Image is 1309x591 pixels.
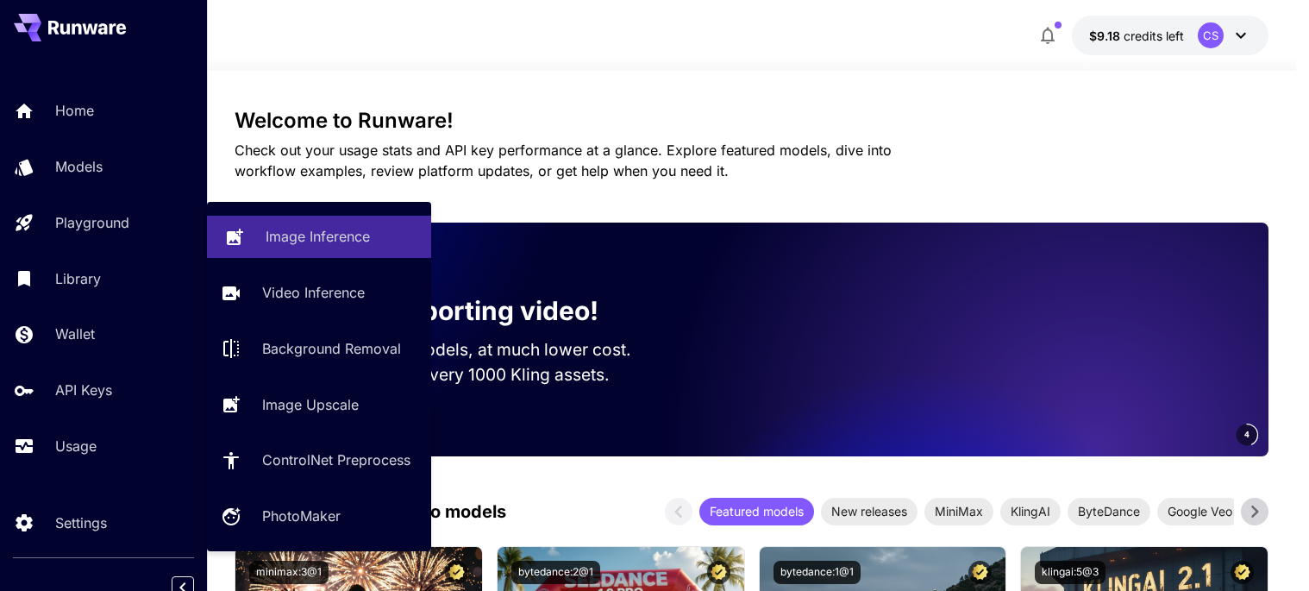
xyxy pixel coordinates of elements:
[262,506,341,526] p: PhotoMaker
[707,561,730,584] button: Certified Model – Vetted for best performance and includes a commercial license.
[207,383,431,425] a: Image Upscale
[1068,502,1150,520] span: ByteDance
[235,109,1269,133] h3: Welcome to Runware!
[821,502,918,520] span: New releases
[1000,502,1061,520] span: KlingAI
[1072,16,1268,55] button: $9.18189
[207,439,431,481] a: ControlNet Preprocess
[207,495,431,538] a: PhotoMaker
[1035,561,1105,584] button: klingai:5@3
[55,512,107,533] p: Settings
[55,324,95,344] p: Wallet
[699,502,814,520] span: Featured models
[1244,428,1249,441] span: 4
[249,561,329,584] button: minimax:3@1
[310,292,598,330] p: Now supporting video!
[262,362,664,387] p: Save up to $500 for every 1000 Kling assets.
[773,561,861,584] button: bytedance:1@1
[55,100,94,121] p: Home
[266,226,370,247] p: Image Inference
[924,502,993,520] span: MiniMax
[207,272,431,314] a: Video Inference
[1157,502,1243,520] span: Google Veo
[235,141,892,179] span: Check out your usage stats and API key performance at a glance. Explore featured models, dive int...
[55,212,129,233] p: Playground
[968,561,992,584] button: Certified Model – Vetted for best performance and includes a commercial license.
[1089,27,1184,45] div: $9.18189
[262,338,401,359] p: Background Removal
[55,156,103,177] p: Models
[55,268,101,289] p: Library
[1124,28,1184,43] span: credits left
[1231,561,1254,584] button: Certified Model – Vetted for best performance and includes a commercial license.
[55,380,112,400] p: API Keys
[262,337,664,362] p: Run the best video models, at much lower cost.
[207,216,431,258] a: Image Inference
[207,328,431,370] a: Background Removal
[1198,22,1224,48] div: CS
[511,561,600,584] button: bytedance:2@1
[1089,28,1124,43] span: $9.18
[55,436,97,456] p: Usage
[262,282,365,303] p: Video Inference
[262,394,359,415] p: Image Upscale
[262,450,410,470] p: ControlNet Preprocess
[445,561,468,584] button: Certified Model – Vetted for best performance and includes a commercial license.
